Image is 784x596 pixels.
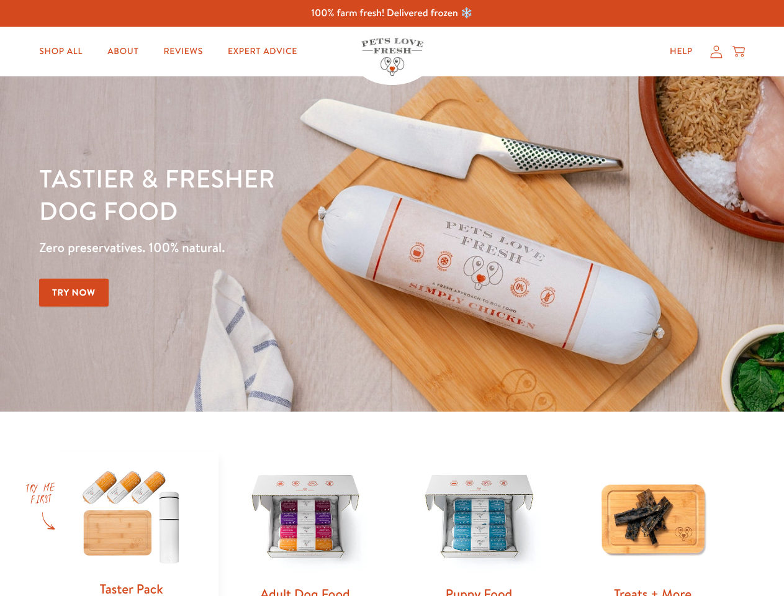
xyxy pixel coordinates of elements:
a: Reviews [153,39,212,64]
a: Expert Advice [218,39,307,64]
img: Pets Love Fresh [361,38,423,76]
a: Shop All [29,39,92,64]
a: Help [660,39,703,64]
p: Zero preservatives. 100% natural. [39,237,510,259]
a: About [97,39,148,64]
h1: Tastier & fresher dog food [39,162,510,227]
a: Try Now [39,279,109,307]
